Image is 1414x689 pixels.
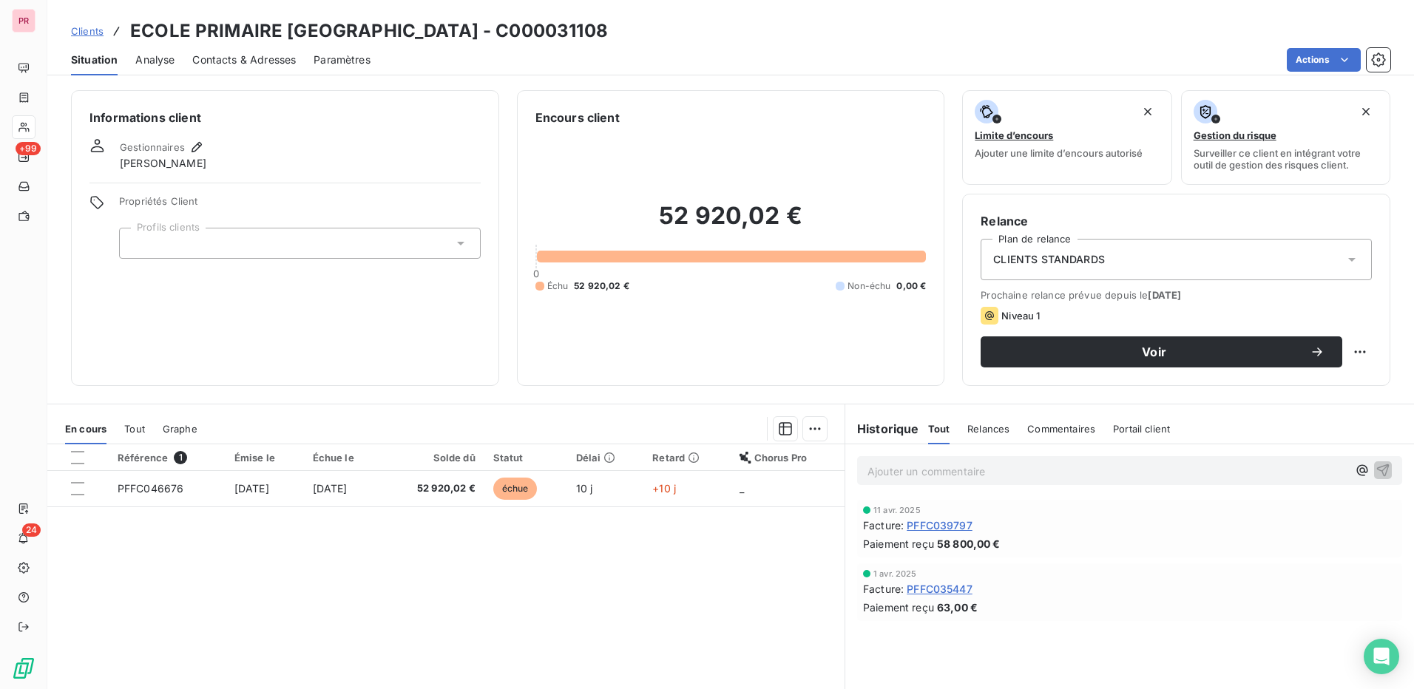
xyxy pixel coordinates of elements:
span: Paiement reçu [863,536,934,551]
span: PFFC039797 [907,517,972,533]
div: Solde dû [392,452,476,464]
div: Délai [576,452,635,464]
span: Gestion du risque [1194,129,1276,141]
button: Gestion du risqueSurveiller ce client en intégrant votre outil de gestion des risques client. [1181,90,1390,185]
span: Commentaires [1027,423,1095,435]
span: Propriétés Client [119,195,481,216]
button: Voir [981,336,1342,367]
span: Ajouter une limite d’encours autorisé [975,147,1143,159]
div: Échue le [313,452,374,464]
span: 1 avr. 2025 [873,569,917,578]
span: En cours [65,423,106,435]
span: CLIENTS STANDARDS [993,252,1105,267]
h6: Informations client [89,109,481,126]
h6: Encours client [535,109,620,126]
div: Statut [493,452,558,464]
span: Gestionnaires [120,141,185,153]
span: Facture : [863,581,904,597]
span: 52 920,02 € [574,279,629,293]
span: Prochaine relance prévue depuis le [981,289,1372,301]
img: Logo LeanPay [12,656,35,680]
span: Non-échu [848,279,890,293]
h2: 52 920,02 € [535,201,927,245]
div: Open Intercom Messenger [1364,639,1399,674]
div: Référence [118,451,217,464]
span: Tout [928,423,950,435]
span: _ [740,482,744,495]
span: Limite d’encours [975,129,1053,141]
span: 24 [22,523,41,537]
span: Analyse [135,52,175,67]
span: Facture : [863,517,904,533]
span: Échu [547,279,569,293]
span: échue [493,478,538,500]
span: Paramètres [314,52,371,67]
span: Portail client [1113,423,1170,435]
h6: Relance [981,212,1372,230]
button: Limite d’encoursAjouter une limite d’encours autorisé [962,90,1171,185]
span: 1 [174,451,187,464]
span: 10 j [576,482,593,495]
span: [DATE] [234,482,269,495]
span: 58 800,00 € [937,536,1001,551]
span: +99 [16,142,41,155]
span: PFFC046676 [118,482,184,495]
span: Relances [967,423,1009,435]
span: Niveau 1 [1001,310,1040,322]
div: PR [12,9,35,33]
span: Situation [71,52,118,67]
span: [DATE] [313,482,348,495]
h3: ECOLE PRIMAIRE [GEOGRAPHIC_DATA] - C000031108 [130,18,608,44]
span: 0,00 € [896,279,926,293]
input: Ajouter une valeur [132,237,143,250]
span: 52 920,02 € [392,481,476,496]
span: 11 avr. 2025 [873,506,921,515]
span: 63,00 € [937,600,978,615]
span: Voir [998,346,1310,358]
span: PFFC035447 [907,581,972,597]
span: Graphe [163,423,197,435]
span: +10 j [652,482,676,495]
h6: Historique [845,420,919,438]
div: Retard [652,452,721,464]
span: Clients [71,25,104,37]
span: [DATE] [1148,289,1181,301]
div: Chorus Pro [740,452,836,464]
span: 0 [533,268,539,279]
span: Tout [124,423,145,435]
div: Émise le [234,452,295,464]
a: Clients [71,24,104,38]
span: Surveiller ce client en intégrant votre outil de gestion des risques client. [1194,147,1378,171]
span: Contacts & Adresses [192,52,296,67]
span: [PERSON_NAME] [120,156,206,171]
button: Actions [1287,48,1361,72]
span: Paiement reçu [863,600,934,615]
